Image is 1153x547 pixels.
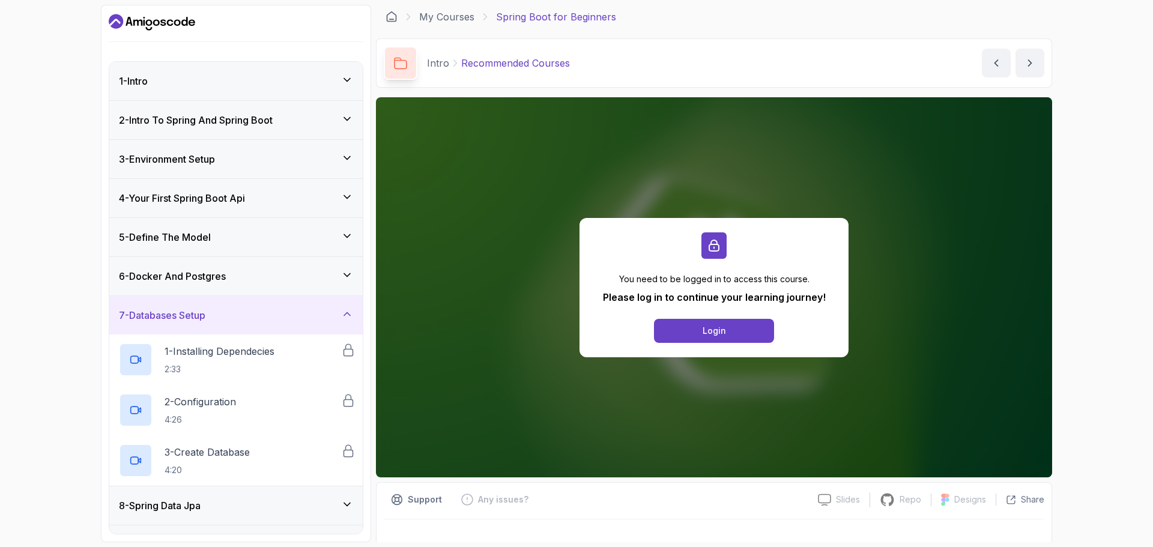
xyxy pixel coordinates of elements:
[478,494,528,506] p: Any issues?
[119,191,245,205] h3: 4 - Your First Spring Boot Api
[954,494,986,506] p: Designs
[982,49,1011,77] button: previous content
[109,62,363,100] button: 1-Intro
[109,179,363,217] button: 4-Your First Spring Boot Api
[109,296,363,334] button: 7-Databases Setup
[384,490,449,509] button: Support button
[427,56,449,70] p: Intro
[165,363,274,375] p: 2:33
[109,486,363,525] button: 8-Spring Data Jpa
[836,494,860,506] p: Slides
[165,394,236,409] p: 2 - Configuration
[900,494,921,506] p: Repo
[703,325,726,337] div: Login
[603,273,826,285] p: You need to be logged in to access this course.
[419,10,474,24] a: My Courses
[119,74,148,88] h3: 1 - Intro
[1021,494,1044,506] p: Share
[461,56,570,70] p: Recommended Courses
[119,308,205,322] h3: 7 - Databases Setup
[119,230,211,244] h3: 5 - Define The Model
[165,414,236,426] p: 4:26
[119,498,201,513] h3: 8 - Spring Data Jpa
[119,444,353,477] button: 3-Create Database4:20
[496,10,616,24] p: Spring Boot for Beginners
[109,218,363,256] button: 5-Define The Model
[119,269,226,283] h3: 6 - Docker And Postgres
[408,494,442,506] p: Support
[109,140,363,178] button: 3-Environment Setup
[109,257,363,295] button: 6-Docker And Postgres
[165,445,250,459] p: 3 - Create Database
[119,113,273,127] h3: 2 - Intro To Spring And Spring Boot
[654,319,774,343] button: Login
[119,393,353,427] button: 2-Configuration4:26
[119,152,215,166] h3: 3 - Environment Setup
[603,290,826,304] p: Please log in to continue your learning journey!
[996,494,1044,506] button: Share
[165,464,250,476] p: 4:20
[119,343,353,376] button: 1-Installing Dependecies2:33
[165,344,274,358] p: 1 - Installing Dependecies
[1015,49,1044,77] button: next content
[109,13,195,32] a: Dashboard
[386,11,398,23] a: Dashboard
[109,101,363,139] button: 2-Intro To Spring And Spring Boot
